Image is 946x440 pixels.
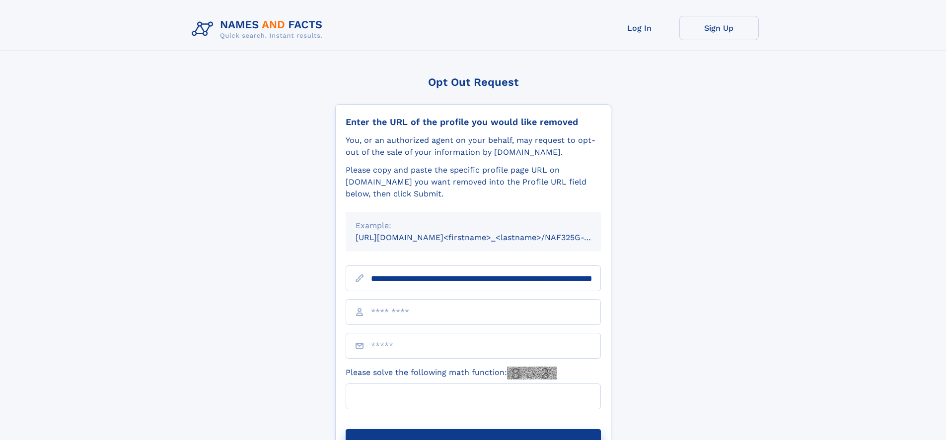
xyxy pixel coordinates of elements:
[356,233,620,242] small: [URL][DOMAIN_NAME]<firstname>_<lastname>/NAF325G-xxxxxxxx
[335,76,611,88] div: Opt Out Request
[679,16,759,40] a: Sign Up
[346,367,557,379] label: Please solve the following math function:
[188,16,331,43] img: Logo Names and Facts
[346,117,601,127] div: Enter the URL of the profile you would like removed
[346,134,601,158] div: You, or an authorized agent on your behalf, may request to opt-out of the sale of your informatio...
[356,220,591,232] div: Example:
[346,164,601,200] div: Please copy and paste the specific profile page URL on [DOMAIN_NAME] you want removed into the Pr...
[600,16,679,40] a: Log In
